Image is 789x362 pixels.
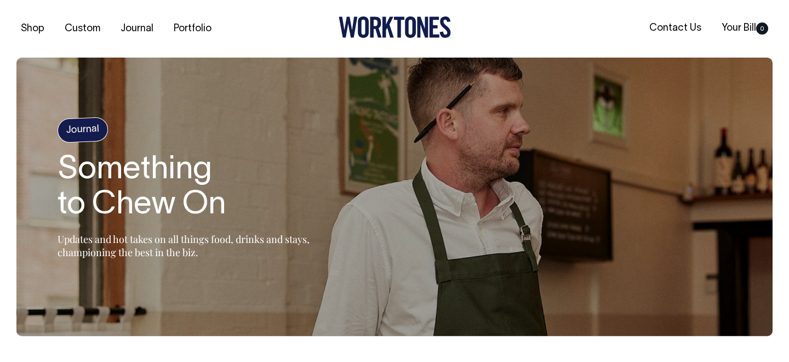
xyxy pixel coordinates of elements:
[58,153,331,223] h1: Something to Chew On
[58,233,331,259] p: Updates and hot takes on all things food, drinks and stays, championing the best in the biz.
[116,20,158,38] a: Journal
[16,20,49,38] a: Shop
[645,19,706,37] a: Contact Us
[717,19,773,37] a: Your Bill0
[169,20,216,38] a: Portfolio
[57,117,108,143] h4: Journal
[60,20,105,38] a: Custom
[756,22,768,35] span: 0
